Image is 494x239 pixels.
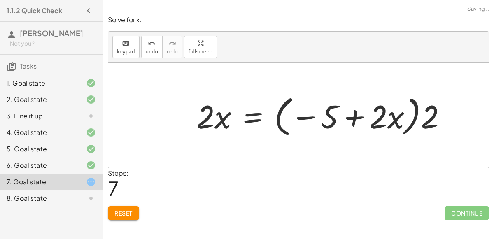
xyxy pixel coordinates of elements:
[86,160,96,170] i: Task finished and correct.
[122,39,130,49] i: keyboard
[146,49,158,55] span: undo
[7,177,73,187] div: 7. Goal state
[167,49,178,55] span: redo
[20,28,83,38] span: [PERSON_NAME]
[7,111,73,121] div: 3. Line it up
[108,15,489,25] p: Solve for x.
[7,144,73,154] div: 5. Goal state
[168,39,176,49] i: redo
[7,160,73,170] div: 6. Goal state
[10,39,96,48] div: Not you?
[148,39,156,49] i: undo
[20,62,37,70] span: Tasks
[86,95,96,104] i: Task finished and correct.
[7,78,73,88] div: 1. Goal state
[189,49,212,55] span: fullscreen
[141,36,163,58] button: undoundo
[86,128,96,137] i: Task finished and correct.
[86,78,96,88] i: Task finished and correct.
[114,209,133,217] span: Reset
[117,49,135,55] span: keypad
[108,176,119,201] span: 7
[108,206,139,220] button: Reset
[184,36,217,58] button: fullscreen
[162,36,182,58] button: redoredo
[86,177,96,187] i: Task started.
[86,144,96,154] i: Task finished and correct.
[112,36,140,58] button: keyboardkeypad
[467,5,489,13] span: Saving…
[7,128,73,137] div: 4. Goal state
[7,6,62,16] h4: 1.1.2 Quick Check
[108,169,128,177] label: Steps:
[7,193,73,203] div: 8. Goal state
[7,95,73,104] div: 2. Goal state
[86,193,96,203] i: Task not started.
[86,111,96,121] i: Task not started.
